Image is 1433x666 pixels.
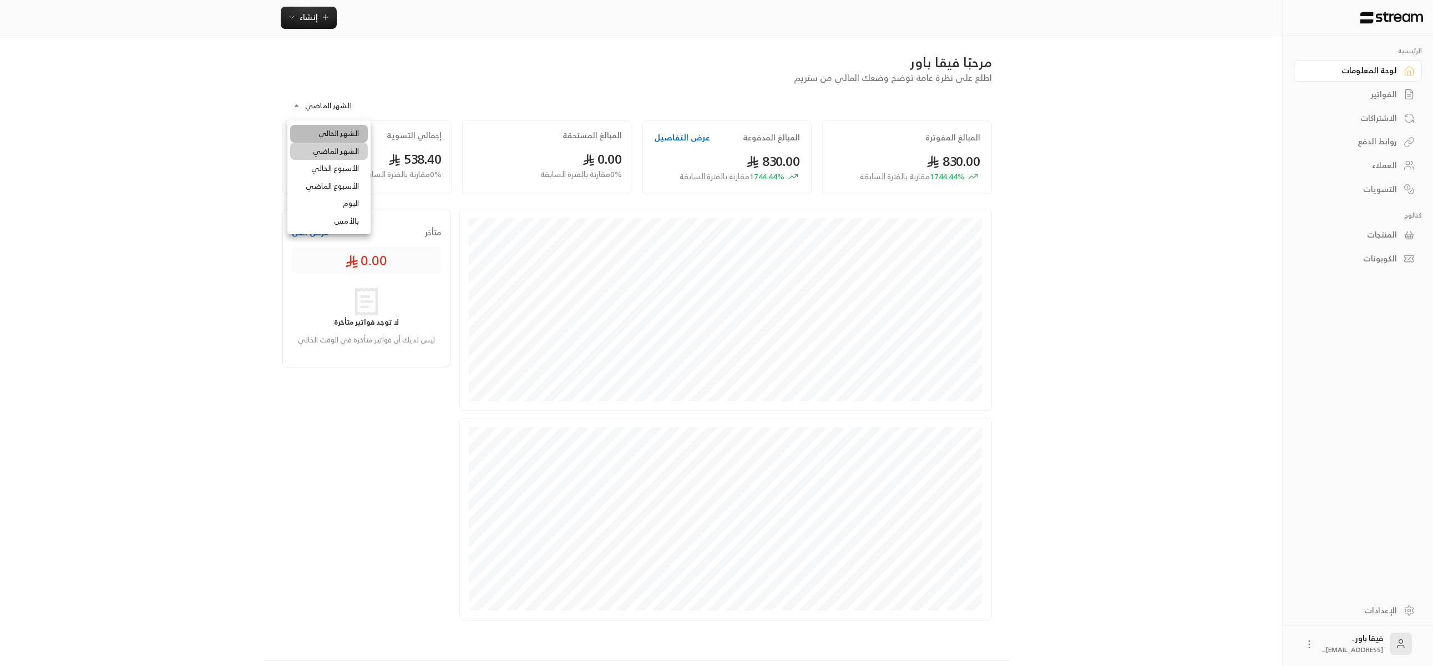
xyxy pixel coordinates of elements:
li: بالأمس [290,213,368,230]
li: الأسبوع الحالي [290,160,368,178]
li: اليوم [290,195,368,213]
li: الأسبوع الماضي [290,178,368,195]
li: الشهر الماضي [290,143,368,160]
li: الشهر الحالي [290,125,368,143]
